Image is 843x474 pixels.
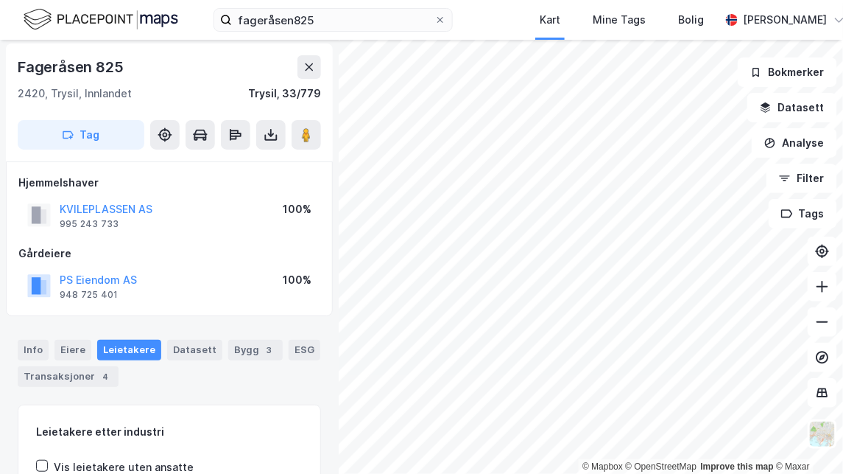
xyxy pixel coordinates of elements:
div: Transaksjoner [18,366,119,387]
div: 995 243 733 [60,218,119,230]
img: logo.f888ab2527a4732fd821a326f86c7f29.svg [24,7,178,32]
div: Datasett [167,340,222,360]
div: Mine Tags [593,11,646,29]
div: 2420, Trysil, Innlandet [18,85,132,102]
iframe: Chat Widget [769,403,843,474]
button: Tags [769,199,837,229]
div: Hjemmelshaver [18,174,320,192]
div: Kontrollprogram for chat [769,403,843,474]
div: Leietakere [97,340,161,360]
button: Analyse [752,128,837,158]
div: Fageråsen 825 [18,55,126,79]
div: 948 725 401 [60,289,118,301]
div: Kart [540,11,560,29]
button: Tag [18,120,144,150]
a: OpenStreetMap [626,461,697,472]
button: Filter [766,164,837,193]
a: Mapbox [582,461,623,472]
div: Eiere [54,340,91,360]
div: 100% [283,201,311,218]
div: Bolig [678,11,704,29]
button: Bokmerker [738,57,837,87]
div: 100% [283,271,311,289]
a: Improve this map [701,461,774,472]
div: Gårdeiere [18,245,320,262]
input: Søk på adresse, matrikkel, gårdeiere, leietakere eller personer [232,9,434,31]
div: ESG [289,340,320,360]
button: Datasett [747,93,837,122]
div: Trysil, 33/779 [248,85,321,102]
div: 4 [98,369,113,384]
div: Bygg [228,340,283,360]
div: Info [18,340,49,360]
div: [PERSON_NAME] [744,11,828,29]
div: 3 [262,343,277,358]
div: Leietakere etter industri [36,423,303,441]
